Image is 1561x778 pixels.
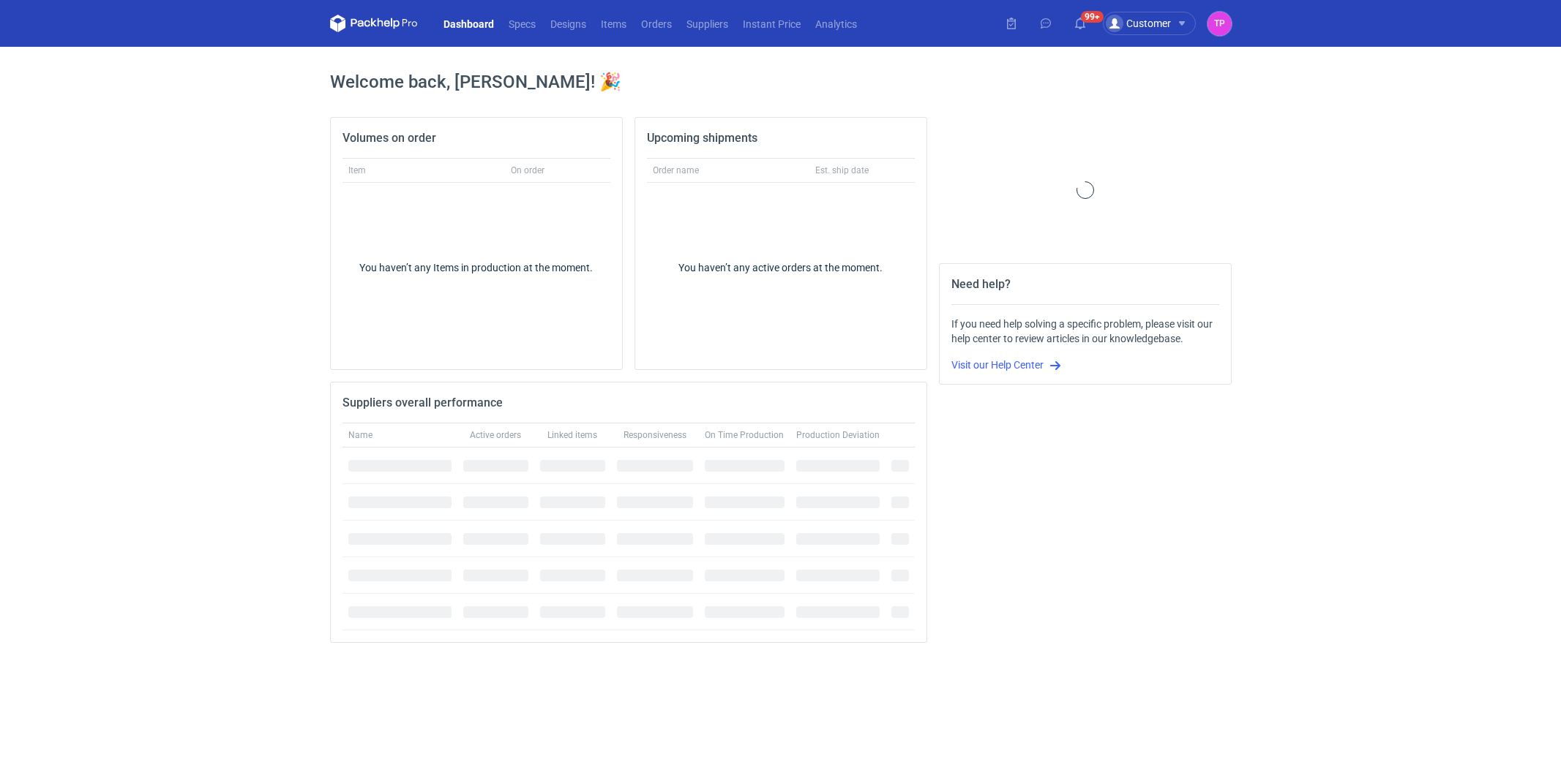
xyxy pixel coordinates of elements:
a: Dashboard [436,15,501,32]
a: Designs [543,15,594,32]
a: Specs [501,15,543,32]
div: You haven’t any active orders at the moment. [647,260,915,275]
a: Visit our Help Center [951,359,1061,371]
h2: Volumes on order [342,129,436,147]
a: Instant Price [735,15,808,32]
button: Customer [1103,12,1208,35]
a: Analytics [808,15,864,32]
div: You haven’t any Items in production at the moment. [342,260,610,275]
div: If you need help solving a specific problem, please visit our help center to review articles in o... [951,317,1219,346]
h2: Upcoming shipments [647,129,757,147]
a: Items [594,15,634,32]
span: Linked items [547,429,597,441]
button: TP [1208,12,1232,36]
button: 99+ [1068,12,1092,35]
div: Customer [1106,15,1171,32]
div: Tosia Płotek [1208,12,1232,36]
span: Active orders [470,429,521,441]
h1: Welcome back, [PERSON_NAME]! 🎉 [330,70,1232,94]
span: Production Deviation [796,429,880,441]
a: Suppliers [679,15,735,32]
h2: Suppliers overall performance [342,394,503,412]
span: Name [348,429,373,441]
h2: Need help? [951,276,1011,293]
a: Orders [634,15,679,32]
svg: Packhelp Pro [330,15,418,32]
span: Responsiveness [624,429,686,441]
span: On Time Production [705,429,784,441]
